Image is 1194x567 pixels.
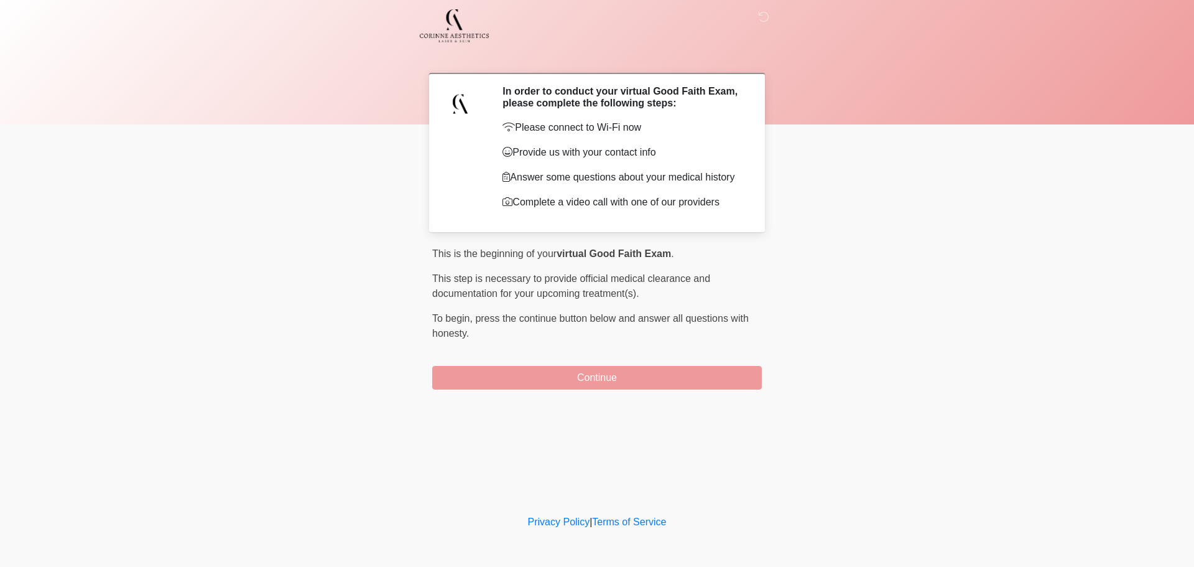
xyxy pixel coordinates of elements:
p: Please connect to Wi-Fi now [502,120,743,135]
span: . [671,248,673,259]
span: To begin, [432,313,475,324]
h1: ‎ ‎ ‎ [423,45,771,68]
a: Terms of Service [592,517,666,527]
h2: In order to conduct your virtual Good Faith Exam, please complete the following steps: [502,85,743,109]
span: This is the beginning of your [432,248,557,259]
a: | [590,517,592,527]
button: Continue [432,366,762,390]
a: Privacy Policy [528,517,590,527]
img: Agent Avatar [442,85,479,123]
span: This step is necessary to provide official medical clearance and documentation for your upcoming ... [432,273,710,299]
p: Answer some questions about your medical history [502,170,743,185]
img: Corinne Aesthetics Med Spa Logo [420,9,489,42]
p: Provide us with your contact info [502,145,743,160]
span: press the continue button below and answer all questions with honesty. [432,313,749,339]
strong: virtual Good Faith Exam [557,248,671,259]
p: Complete a video call with one of our providers [502,195,743,210]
